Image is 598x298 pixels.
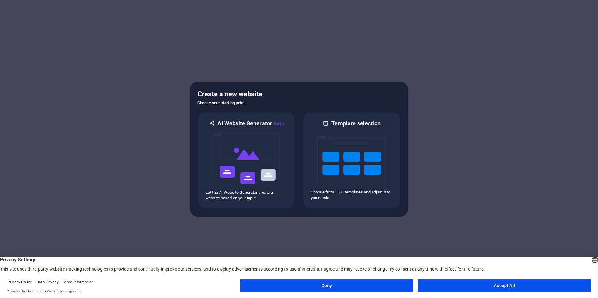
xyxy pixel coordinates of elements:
div: AI Website GeneratorBetaaiLet the AI Website Generator create a website based on your input. [197,112,295,209]
div: Template selectionChoose from 150+ templates and adjust it to you needs. [303,112,401,209]
p: Choose from 150+ templates and adjust it to you needs. [311,189,392,201]
h6: Choose your starting point [197,99,401,107]
img: ai [212,128,281,190]
h6: AI Website Generator [217,120,284,128]
h6: Template selection [331,120,380,127]
h5: Create a new website [197,89,401,99]
p: Let the AI Website Generator create a website based on your input. [206,190,287,201]
span: Beta [272,121,284,127]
